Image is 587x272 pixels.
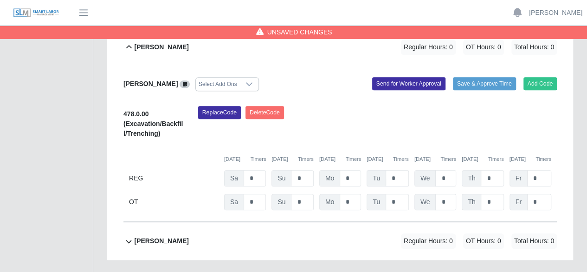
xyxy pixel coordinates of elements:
[401,40,456,55] span: Regular Hours: 0
[367,155,408,163] div: [DATE]
[123,110,183,137] b: 478.0.00 (Excavation/Backfill/Trenching)
[414,170,436,186] span: We
[462,170,481,186] span: Th
[529,8,582,18] a: [PERSON_NAME]
[224,170,244,186] span: Sa
[488,155,504,163] button: Timers
[123,222,557,260] button: [PERSON_NAME] Regular Hours: 0 OT Hours: 0 Total Hours: 0
[463,40,504,55] span: OT Hours: 0
[511,40,557,55] span: Total Hours: 0
[367,170,386,186] span: Tu
[401,233,456,249] span: Regular Hours: 0
[510,155,551,163] div: [DATE]
[198,106,241,119] button: ReplaceCode
[224,194,244,210] span: Sa
[245,106,284,119] button: DeleteCode
[414,194,436,210] span: We
[271,194,291,210] span: Su
[134,236,188,246] b: [PERSON_NAME]
[367,194,386,210] span: Tu
[345,155,361,163] button: Timers
[271,155,313,163] div: [DATE]
[319,170,340,186] span: Mo
[129,170,219,186] div: REG
[123,80,178,87] b: [PERSON_NAME]
[271,170,291,186] span: Su
[510,194,528,210] span: Fr
[414,155,456,163] div: [DATE]
[319,194,340,210] span: Mo
[510,170,528,186] span: Fr
[13,8,59,18] img: SLM Logo
[453,77,516,90] button: Save & Approve Time
[123,28,557,66] button: [PERSON_NAME] Regular Hours: 0 OT Hours: 0 Total Hours: 0
[535,155,551,163] button: Timers
[251,155,266,163] button: Timers
[463,233,504,249] span: OT Hours: 0
[440,155,456,163] button: Timers
[462,194,481,210] span: Th
[129,194,219,210] div: OT
[319,155,361,163] div: [DATE]
[393,155,409,163] button: Timers
[134,42,188,52] b: [PERSON_NAME]
[372,77,445,90] button: Send for Worker Approval
[511,233,557,249] span: Total Hours: 0
[523,77,557,90] button: Add Code
[196,78,240,91] div: Select Add Ons
[267,27,332,37] span: Unsaved Changes
[224,155,266,163] div: [DATE]
[180,80,190,87] a: View/Edit Notes
[298,155,314,163] button: Timers
[462,155,503,163] div: [DATE]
